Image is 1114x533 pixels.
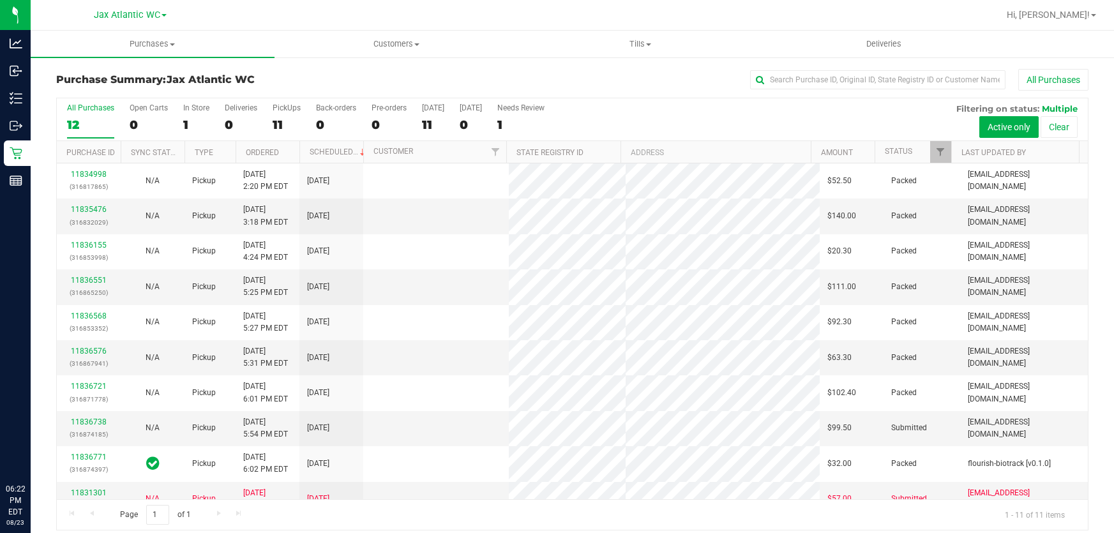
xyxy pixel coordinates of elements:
span: Packed [891,281,917,293]
span: [DATE] [307,175,329,187]
a: Filter [485,141,506,163]
button: N/A [146,210,160,222]
button: N/A [146,387,160,399]
span: [DATE] 9:07 AM EDT [243,487,288,511]
span: Not Applicable [146,423,160,432]
span: Deliveries [849,38,919,50]
span: [DATE] [307,493,329,505]
inline-svg: Reports [10,174,22,187]
span: Not Applicable [146,282,160,291]
a: Ordered [246,148,279,157]
a: Customer [373,147,413,156]
a: Last Updated By [961,148,1026,157]
p: 06:22 PM EDT [6,483,25,518]
a: 11831301 [71,488,107,497]
div: Deliveries [225,103,257,112]
span: Pickup [192,493,216,505]
p: 08/23 [6,518,25,527]
span: Not Applicable [146,211,160,220]
a: 11836738 [71,417,107,426]
div: 12 [67,117,114,132]
inline-svg: Inventory [10,92,22,105]
span: [EMAIL_ADDRESS][DOMAIN_NAME] [968,345,1080,370]
span: Hi, [PERSON_NAME]! [1007,10,1090,20]
span: $32.00 [827,458,852,470]
span: [DATE] 6:01 PM EDT [243,380,288,405]
span: [DATE] 6:02 PM EDT [243,451,288,476]
span: [EMAIL_ADDRESS][DOMAIN_NAME] [968,380,1080,405]
span: [DATE] 5:25 PM EDT [243,274,288,299]
div: 11 [273,117,301,132]
span: Packed [891,316,917,328]
span: Packed [891,175,917,187]
span: Pickup [192,316,216,328]
div: 0 [130,117,168,132]
iframe: Resource center [13,431,51,469]
span: [DATE] 3:18 PM EDT [243,204,288,228]
span: Not Applicable [146,246,160,255]
button: N/A [146,352,160,364]
a: Purchase ID [66,148,115,157]
div: 0 [316,117,356,132]
span: [DATE] [307,422,329,434]
p: (316874185) [64,428,113,440]
div: Open Carts [130,103,168,112]
a: 11836576 [71,347,107,356]
span: Packed [891,458,917,470]
a: 11836568 [71,312,107,320]
span: flourish-biotrack [v0.1.0] [968,458,1051,470]
button: Clear [1041,116,1078,138]
span: [DATE] 5:31 PM EDT [243,345,288,370]
span: [EMAIL_ADDRESS][DOMAIN_NAME] [968,239,1080,264]
span: Page of 1 [109,505,201,525]
a: 11836771 [71,453,107,462]
span: Submitted [891,493,927,505]
span: [EMAIL_ADDRESS][DOMAIN_NAME] [968,487,1080,511]
inline-svg: Outbound [10,119,22,132]
span: Pickup [192,245,216,257]
span: $92.30 [827,316,852,328]
span: Packed [891,352,917,364]
span: Not Applicable [146,176,160,185]
a: 11834998 [71,170,107,179]
a: State Registry ID [516,148,583,157]
span: Filtering on status: [956,103,1039,114]
span: Jax Atlantic WC [94,10,160,20]
span: Pickup [192,352,216,364]
span: $111.00 [827,281,856,293]
a: Tills [518,31,762,57]
span: [EMAIL_ADDRESS][DOMAIN_NAME] [968,310,1080,334]
span: Not Applicable [146,353,160,362]
span: [DATE] [307,281,329,293]
span: Multiple [1042,103,1078,114]
span: [DATE] 5:27 PM EDT [243,310,288,334]
span: Pickup [192,458,216,470]
button: N/A [146,281,160,293]
span: [DATE] [307,458,329,470]
span: [DATE] [307,210,329,222]
span: [DATE] 5:54 PM EDT [243,416,288,440]
span: $102.40 [827,387,856,399]
p: (316853352) [64,322,113,334]
div: 0 [460,117,482,132]
span: Pickup [192,281,216,293]
span: $140.00 [827,210,856,222]
span: Not Applicable [146,317,160,326]
a: Status [885,147,912,156]
span: Packed [891,245,917,257]
input: 1 [146,505,169,525]
span: [DATE] [307,352,329,364]
a: Type [195,148,213,157]
span: $99.50 [827,422,852,434]
span: $63.30 [827,352,852,364]
span: Submitted [891,422,927,434]
div: 1 [183,117,209,132]
p: (316871778) [64,393,113,405]
div: All Purchases [67,103,114,112]
div: 0 [225,117,257,132]
span: [DATE] 4:24 PM EDT [243,239,288,264]
th: Address [621,141,811,163]
span: $20.30 [827,245,852,257]
span: Jax Atlantic WC [167,73,255,86]
div: 0 [372,117,407,132]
